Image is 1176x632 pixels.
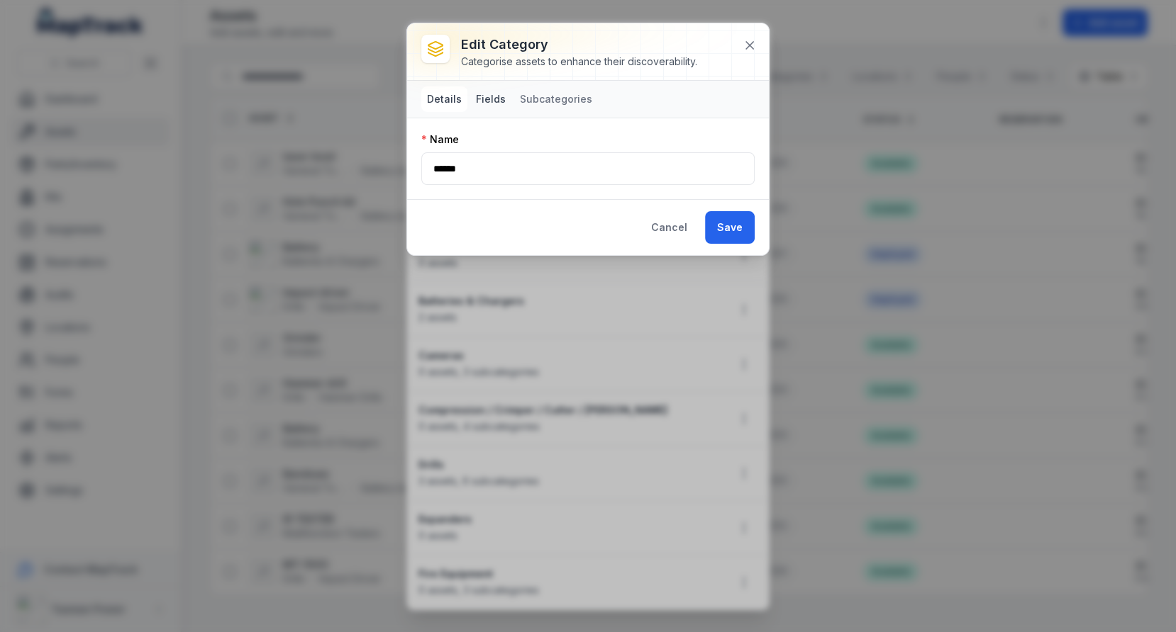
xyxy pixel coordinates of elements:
button: Details [421,86,467,112]
button: Fields [470,86,511,112]
div: Categorise assets to enhance their discoverability. [461,55,697,69]
label: Name [421,132,459,147]
button: Subcategories [514,86,598,112]
h3: Edit category [461,35,697,55]
button: Cancel [639,211,699,244]
button: Save [705,211,755,244]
